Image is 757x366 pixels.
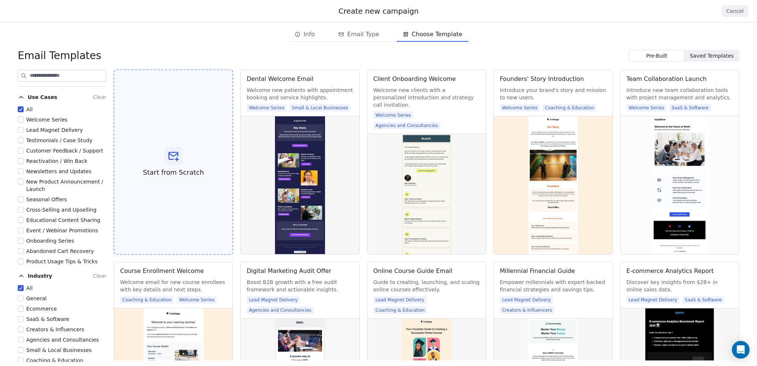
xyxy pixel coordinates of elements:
[26,179,103,192] span: New Product Announcement / Launch
[500,278,606,293] span: Empower millennials with expert-backed financial strategies and savings tips.
[26,137,92,143] span: Testimonials / Case Study
[26,259,98,264] span: Product Usage Tips & Tricks
[120,267,204,276] div: Course Enrollment Welcome
[18,295,24,302] button: General
[26,238,74,244] span: Onboarding Series
[18,206,24,213] button: Cross-Selling and Upselling
[26,196,67,202] span: Seasonal Offers
[373,267,452,276] div: Online Course Guide Email
[28,93,57,101] span: Use Cases
[26,106,33,112] span: All
[26,306,57,312] span: Ecommerce
[627,296,680,304] span: Lead Magnet Delivery
[18,336,24,343] button: Agencies and Consultancies
[18,270,106,284] button: IndustryClear
[373,86,480,109] span: Welcome new clients with a personalized introduction and strategy call invitation.
[18,305,24,312] button: Ecommerce
[627,278,733,293] span: Discover key insights from $2B+ in online sales data.
[18,178,24,185] button: New Product Announcement / Launch
[177,296,217,304] span: Welcome Series
[247,296,300,304] span: Lead Magnet Delivery
[26,326,84,332] span: Creators & Influencers
[26,228,98,233] span: Event / Webinar Promotions
[18,315,24,323] button: SaaS & Software
[500,86,606,101] span: Introduce your brand's story and mission to new users.
[18,116,24,123] button: Welcome Series
[26,295,47,301] span: General
[373,307,427,314] span: Coaching & Education
[682,296,724,304] span: SaaS & Software
[627,86,733,101] span: Introduce new team collaboration tools with project management and analytics.
[143,168,204,177] span: Start from Scratch
[18,157,24,165] button: Reactivation / Win Back
[18,91,106,106] button: Use CasesClear
[347,30,379,39] span: Email Type
[26,285,33,291] span: All
[500,267,575,276] div: Millennial Financial Guide
[18,137,24,144] button: Testimonials / Case Study
[9,6,748,16] div: Create new campaign
[26,158,87,164] span: Reactivation / Win Back
[26,316,69,322] span: SaaS & Software
[247,278,353,293] span: Boost B2B growth with a free audit framework and actionable insights.
[627,267,714,276] div: E-commerce Analytics Report
[18,168,24,175] button: Newsletters and Updates
[247,267,331,276] div: Digital Marketing Audit Offer
[18,196,24,203] button: Seasonal Offers
[18,106,106,265] div: Use CasesClear
[247,86,353,101] span: Welcome new patients with appointment booking and service highlights.
[373,112,413,119] span: Welcome Series
[26,207,96,213] span: Cross-Selling and Upselling
[18,227,24,234] button: Event / Webinar Promotions
[373,122,440,129] span: Agencies and Consultancies
[18,284,24,292] button: All
[93,94,106,100] span: Clear
[500,296,553,304] span: Lead Magnet Delivery
[303,30,315,39] span: Info
[500,307,554,314] span: Creators & Influencers
[18,147,24,154] button: Customer Feedback / Support
[28,272,52,280] span: Industry
[26,148,103,154] span: Customer Feedback / Support
[18,357,24,364] button: Coaching & Education
[26,127,83,133] span: Lead Magnet Delivery
[289,27,468,42] div: email creation steps
[26,337,99,343] span: Agencies and Consultancies
[26,117,68,123] span: Welcome Series
[500,104,540,112] span: Welcome Series
[373,75,456,83] div: Client Onboarding Welcome
[93,273,106,279] span: Clear
[18,237,24,244] button: Onboarding Series
[18,106,24,113] button: All
[18,346,24,354] button: Small & Local Businesses
[500,75,584,83] div: Founders' Story Introduction
[26,248,94,254] span: Abandoned Cart Recovery
[120,296,174,304] span: Coaching & Education
[26,347,92,353] span: Small & Local Businesses
[18,326,24,333] button: Creators & Influencers
[732,341,750,359] div: Open Intercom Messenger
[18,247,24,255] button: Abandoned Cart Recovery
[120,278,227,293] span: Welcome email for new course enrollees with key details and next steps.
[627,104,666,112] span: Welcome Series
[18,49,101,62] span: Email Templates
[18,126,24,134] button: Lead Magnet Delivery
[26,217,101,223] span: Educational Content Sharing
[26,358,84,363] span: Coaching & Education
[627,75,707,83] div: Team Collaboration Launch
[26,168,91,174] span: Newsletters and Updates
[247,307,313,314] span: Agencies and Consultancies
[18,258,24,265] button: Product Usage Tips & Tricks
[669,104,711,112] span: SaaS & Software
[412,30,462,39] span: Choose Template
[373,296,427,304] span: Lead Magnet Delivery
[543,104,596,112] span: Coaching & Education
[690,52,734,60] span: Saved Templates
[18,284,106,364] div: IndustryClear
[247,75,313,83] div: Dental Welcome Email
[722,5,748,17] button: Cancel
[93,271,106,280] button: Clear
[289,104,350,112] span: Small & Local Businesses
[93,93,106,102] button: Clear
[247,104,286,112] span: Welcome Series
